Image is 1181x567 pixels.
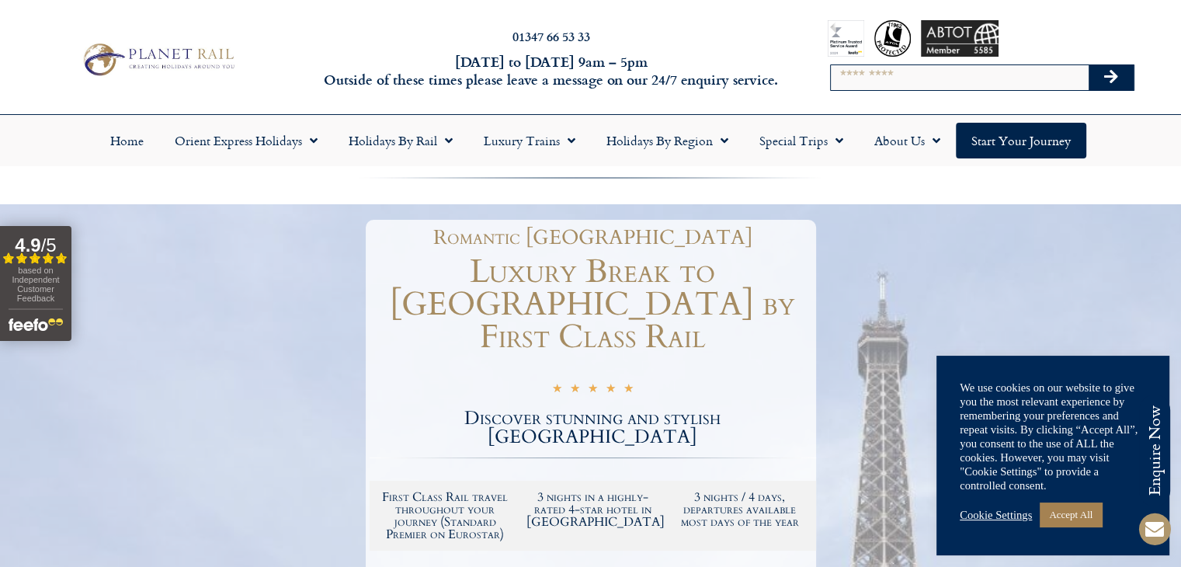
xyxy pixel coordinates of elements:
[468,123,591,158] a: Luxury Trains
[377,228,808,248] h1: Romantic [GEOGRAPHIC_DATA]
[552,381,562,399] i: ★
[95,123,159,158] a: Home
[674,491,806,528] h2: 3 nights / 4 days, departures available most days of the year
[623,381,634,399] i: ★
[370,409,816,447] h2: Discover stunning and stylish [GEOGRAPHIC_DATA]
[159,123,333,158] a: Orient Express Holidays
[77,40,238,79] img: Planet Rail Train Holidays Logo
[960,508,1032,522] a: Cookie Settings
[380,491,512,541] h2: First Class Rail travel throughout your journey (Standard Premier on Eurostar)
[526,491,658,528] h2: 3 nights in a highly-rated 4-star hotel in [GEOGRAPHIC_DATA]
[1089,65,1134,90] button: Search
[956,123,1086,158] a: Start your Journey
[1040,503,1102,527] a: Accept All
[588,381,598,399] i: ★
[570,381,580,399] i: ★
[8,123,1173,158] nav: Menu
[333,123,468,158] a: Holidays by Rail
[859,123,956,158] a: About Us
[591,123,744,158] a: Holidays by Region
[319,53,783,89] h6: [DATE] to [DATE] 9am – 5pm Outside of these times please leave a message on our 24/7 enquiry serv...
[512,27,590,45] a: 01347 66 53 33
[960,381,1146,492] div: We use cookies on our website to give you the most relevant experience by remembering your prefer...
[370,256,816,353] h1: Luxury Break to [GEOGRAPHIC_DATA] by First Class Rail
[744,123,859,158] a: Special Trips
[552,379,634,399] div: 5/5
[606,381,616,399] i: ★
